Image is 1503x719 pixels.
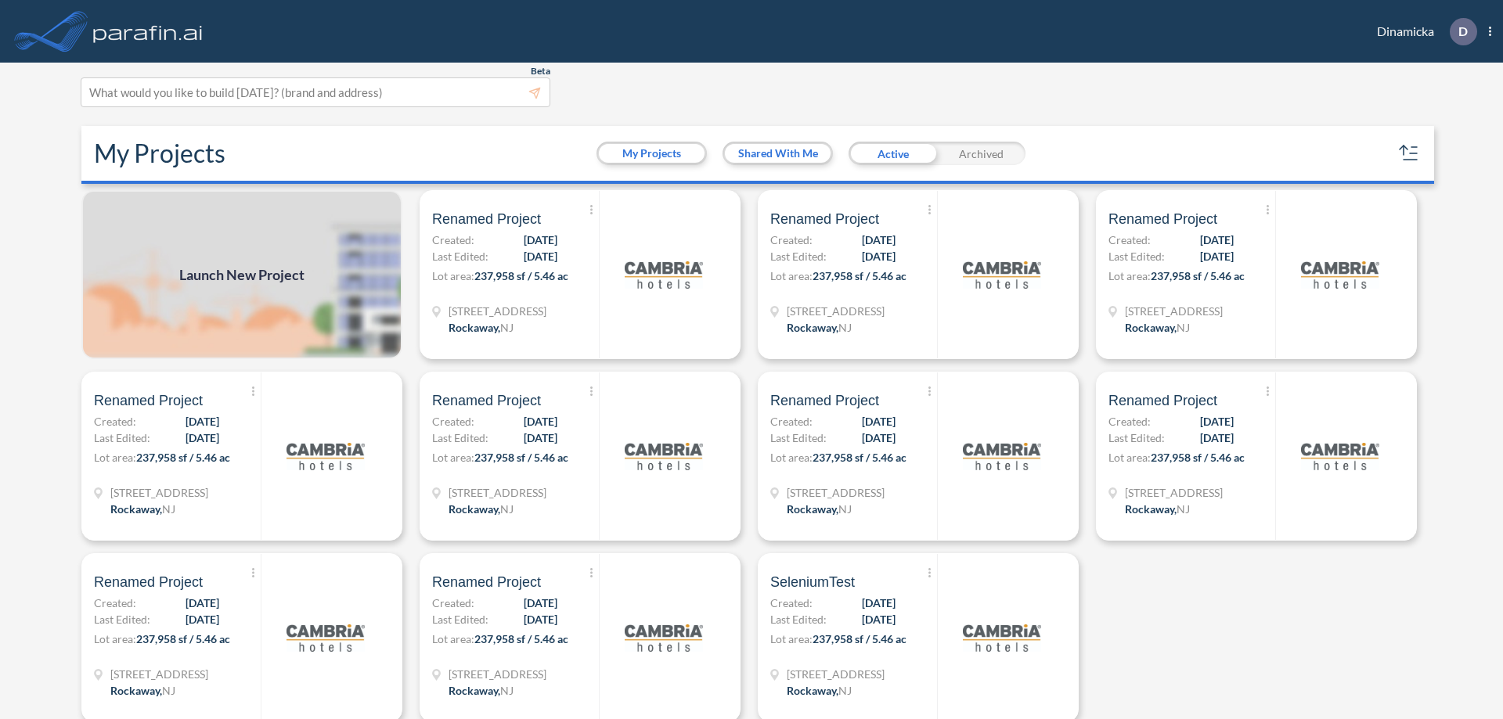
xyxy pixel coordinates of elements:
[474,632,568,645] span: 237,958 sf / 5.46 ac
[449,484,546,501] span: 321 Mt Hope Ave
[186,595,219,611] span: [DATE]
[186,611,219,627] span: [DATE]
[838,502,852,516] span: NJ
[1108,413,1151,430] span: Created:
[1177,321,1190,334] span: NJ
[787,484,885,501] span: 321 Mt Hope Ave
[1200,413,1234,430] span: [DATE]
[136,632,230,645] span: 237,958 sf / 5.46 ac
[787,682,852,699] div: Rockaway, NJ
[449,502,500,516] span: Rockaway ,
[813,632,906,645] span: 237,958 sf / 5.46 ac
[1108,248,1165,264] span: Last Edited:
[432,232,474,248] span: Created:
[770,611,827,627] span: Last Edited:
[531,65,550,77] span: Beta
[770,573,855,591] span: SeleniumTest
[449,321,500,334] span: Rockaway ,
[449,303,546,319] span: 321 Mt Hope Ave
[787,666,885,682] span: 321 Mt Hope Ave
[862,611,896,627] span: [DATE]
[1125,303,1223,319] span: 321 Mt Hope Ave
[432,632,474,645] span: Lot area:
[770,595,813,611] span: Created:
[94,595,136,611] span: Created:
[1108,430,1165,446] span: Last Edited:
[94,138,225,168] h2: My Projects
[432,595,474,611] span: Created:
[524,232,557,248] span: [DATE]
[186,430,219,446] span: [DATE]
[787,501,852,517] div: Rockaway, NJ
[1151,269,1245,282] span: 237,958 sf / 5.46 ac
[500,321,514,334] span: NJ
[862,430,896,446] span: [DATE]
[813,451,906,464] span: 237,958 sf / 5.46 ac
[110,484,208,501] span: 321 Mt Hope Ave
[787,502,838,516] span: Rockaway ,
[787,319,852,336] div: Rockaway, NJ
[770,430,827,446] span: Last Edited:
[862,248,896,264] span: [DATE]
[770,232,813,248] span: Created:
[524,430,557,446] span: [DATE]
[1458,24,1468,38] p: D
[524,413,557,430] span: [DATE]
[432,248,488,264] span: Last Edited:
[136,451,230,464] span: 237,958 sf / 5.46 ac
[287,599,365,677] img: logo
[787,321,838,334] span: Rockaway ,
[449,319,514,336] div: Rockaway, NJ
[94,451,136,464] span: Lot area:
[770,210,879,228] span: Renamed Project
[1151,451,1245,464] span: 237,958 sf / 5.46 ac
[449,501,514,517] div: Rockaway, NJ
[838,321,852,334] span: NJ
[813,269,906,282] span: 237,958 sf / 5.46 ac
[838,684,852,697] span: NJ
[787,303,885,319] span: 321 Mt Hope Ave
[179,264,305,286] span: Launch New Project
[449,684,500,697] span: Rockaway ,
[862,232,896,248] span: [DATE]
[524,248,557,264] span: [DATE]
[110,684,162,697] span: Rockaway ,
[110,682,175,699] div: Rockaway, NJ
[770,391,879,410] span: Renamed Project
[110,501,175,517] div: Rockaway, NJ
[1125,319,1190,336] div: Rockaway, NJ
[862,413,896,430] span: [DATE]
[599,144,705,163] button: My Projects
[500,502,514,516] span: NJ
[432,573,541,591] span: Renamed Project
[1353,18,1491,45] div: Dinamicka
[1108,210,1217,228] span: Renamed Project
[1200,232,1234,248] span: [DATE]
[770,269,813,282] span: Lot area:
[625,599,703,677] img: logo
[963,417,1041,495] img: logo
[862,595,896,611] span: [DATE]
[432,451,474,464] span: Lot area:
[94,573,203,591] span: Renamed Project
[787,684,838,697] span: Rockaway ,
[94,413,136,430] span: Created:
[1301,417,1379,495] img: logo
[1125,502,1177,516] span: Rockaway ,
[432,391,541,410] span: Renamed Project
[849,142,937,165] div: Active
[1397,141,1422,166] button: sort
[963,599,1041,677] img: logo
[500,684,514,697] span: NJ
[770,451,813,464] span: Lot area:
[1177,502,1190,516] span: NJ
[90,16,206,47] img: logo
[432,430,488,446] span: Last Edited:
[625,417,703,495] img: logo
[1301,235,1379,314] img: logo
[432,210,541,228] span: Renamed Project
[432,611,488,627] span: Last Edited:
[1125,484,1223,501] span: 321 Mt Hope Ave
[474,451,568,464] span: 237,958 sf / 5.46 ac
[94,430,150,446] span: Last Edited:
